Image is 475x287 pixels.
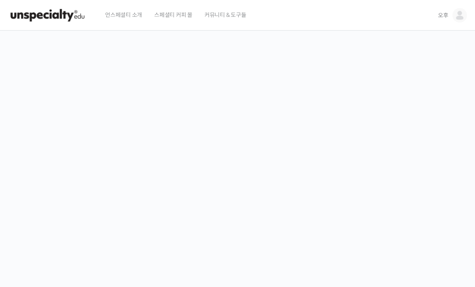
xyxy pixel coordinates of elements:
span: 오후 [438,12,448,19]
p: 시간과 장소에 구애받지 않고, 검증된 커리큘럼으로 [8,165,467,177]
p: [PERSON_NAME]을 다하는 당신을 위해, 최고와 함께 만든 커피 클래스 [8,121,467,162]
